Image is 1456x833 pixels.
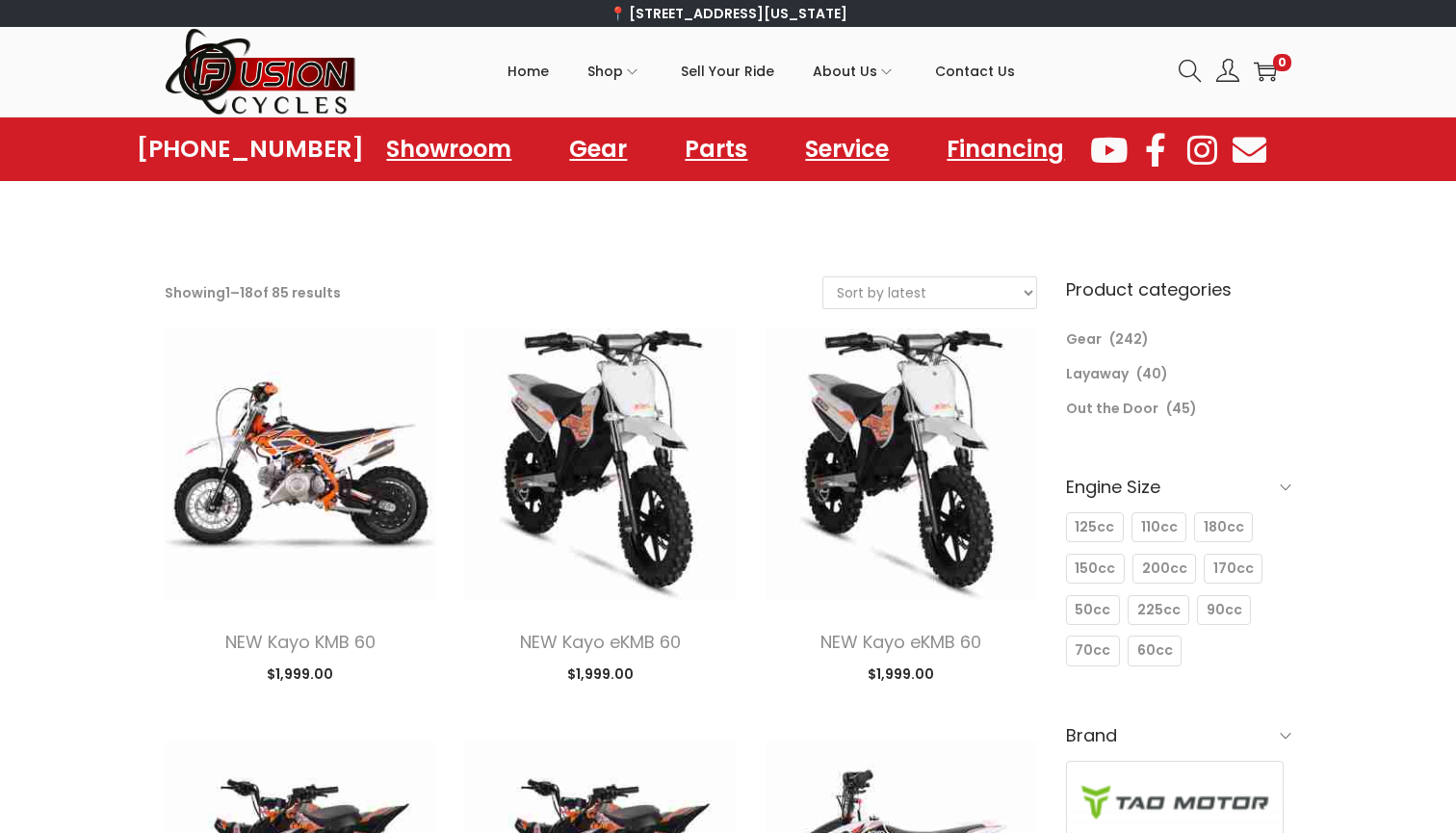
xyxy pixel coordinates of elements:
[137,136,364,163] a: [PHONE_NUMBER]
[935,28,1015,115] a: Contact Us
[520,630,681,654] a: NEW Kayo eKMB 60
[225,283,230,302] span: 1
[935,47,1015,95] span: Contact Us
[823,277,1036,308] select: Shop order
[1066,464,1291,509] h6: Engine Size
[587,47,623,95] span: Shop
[550,127,646,171] a: Gear
[1066,713,1291,758] h6: Brand
[507,28,549,115] a: Home
[681,47,774,95] span: Sell Your Ride
[610,4,847,23] a: 📍 [STREET_ADDRESS][US_STATE]
[1254,60,1277,83] a: 0
[927,127,1083,171] a: Financing
[786,127,908,171] a: Service
[367,127,1083,171] nav: Menu
[507,47,549,95] span: Home
[813,47,877,95] span: About Us
[1137,640,1173,661] span: 60cc
[813,28,897,115] a: About Us
[1075,600,1110,620] span: 50cc
[1213,559,1254,579] span: 170cc
[165,279,341,306] p: Showing – of 85 results
[367,127,531,171] a: Showroom
[1141,517,1178,537] span: 110cc
[1137,600,1181,620] span: 225cc
[1066,329,1102,349] a: Gear
[267,664,333,684] span: 1,999.00
[1066,364,1129,383] a: Layaway
[587,28,642,115] a: Shop
[1166,399,1197,418] span: (45)
[165,27,357,117] img: Woostify retina logo
[1204,517,1244,537] span: 180cc
[820,630,981,654] a: NEW Kayo eKMB 60
[357,28,1164,115] nav: Primary navigation
[567,664,576,684] span: $
[1136,364,1168,383] span: (40)
[868,664,934,684] span: 1,999.00
[1066,276,1291,302] h6: Product categories
[868,664,876,684] span: $
[681,28,774,115] a: Sell Your Ride
[1075,517,1114,537] span: 125cc
[1207,600,1242,620] span: 90cc
[1066,399,1158,418] a: Out the Door
[240,283,253,302] span: 18
[1075,640,1110,661] span: 70cc
[1142,559,1187,579] span: 200cc
[1109,329,1149,349] span: (242)
[567,664,634,684] span: 1,999.00
[267,664,275,684] span: $
[1075,559,1115,579] span: 150cc
[665,127,767,171] a: Parts
[225,630,376,654] a: NEW Kayo KMB 60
